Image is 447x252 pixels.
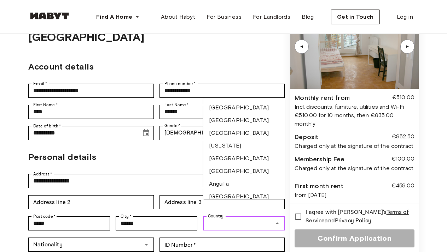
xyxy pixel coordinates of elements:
[295,191,414,199] div: from [DATE]
[331,10,380,24] button: Get in Touch
[337,13,374,21] span: Get in Touch
[159,126,285,140] div: [DEMOGRAPHIC_DATA]
[207,13,242,21] span: For Business
[164,80,196,87] label: Phone number
[203,190,285,203] li: [GEOGRAPHIC_DATA]
[203,178,285,190] li: Anguilla
[302,13,314,21] span: Blog
[295,132,318,142] div: Deposit
[28,151,285,163] h2: Personal details
[397,13,413,21] span: Log in
[247,10,296,24] a: For Landlords
[208,213,223,219] label: Country
[295,142,414,150] div: Charged only at the signature of the contract
[295,111,414,128] div: €510.00 for 10 months, then €635.00 monthly
[295,181,343,191] div: First month rent
[33,80,47,87] label: Email
[335,217,371,224] a: Privacy Policy
[139,126,153,140] button: Choose date, selected date is Jan 1, 1994
[295,103,414,111] div: Incl. discounts, furniture, utilities and Wi-Fi
[203,114,285,127] li: [GEOGRAPHIC_DATA]
[203,139,285,152] li: [US_STATE]
[161,13,195,21] span: About Habyt
[295,155,344,164] div: Membership Fee
[203,127,285,139] li: [GEOGRAPHIC_DATA]
[33,102,58,108] label: First Name
[203,152,285,165] li: [GEOGRAPHIC_DATA]
[404,44,411,49] div: ▲
[391,10,419,24] a: Log in
[290,4,419,89] img: Image of the room
[295,164,414,173] div: Charged only at the signature of the contract
[392,132,414,142] div: €952.50
[91,10,145,24] button: Find A Home
[33,171,52,177] label: Address
[203,165,285,178] li: [GEOGRAPHIC_DATA]
[28,60,285,73] h2: Account details
[164,123,180,129] label: Gender *
[121,213,132,220] label: City
[306,208,409,225] span: I agree with [PERSON_NAME]'s and
[295,93,350,103] div: Monthly rent from
[391,155,414,164] div: €100.00
[392,93,414,103] div: €510.00
[33,123,61,129] label: Date of birth
[201,10,247,24] a: For Business
[33,213,56,220] label: Post code
[141,240,151,250] button: Open
[272,218,282,228] button: Close
[203,101,285,114] li: [GEOGRAPHIC_DATA]
[298,44,305,49] div: ▲
[155,10,201,24] a: About Habyt
[96,13,132,21] span: Find A Home
[28,12,71,19] img: Habyt
[253,13,290,21] span: For Landlords
[164,102,189,108] label: Last Name
[391,181,414,191] div: €459.00
[296,10,320,24] a: Blog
